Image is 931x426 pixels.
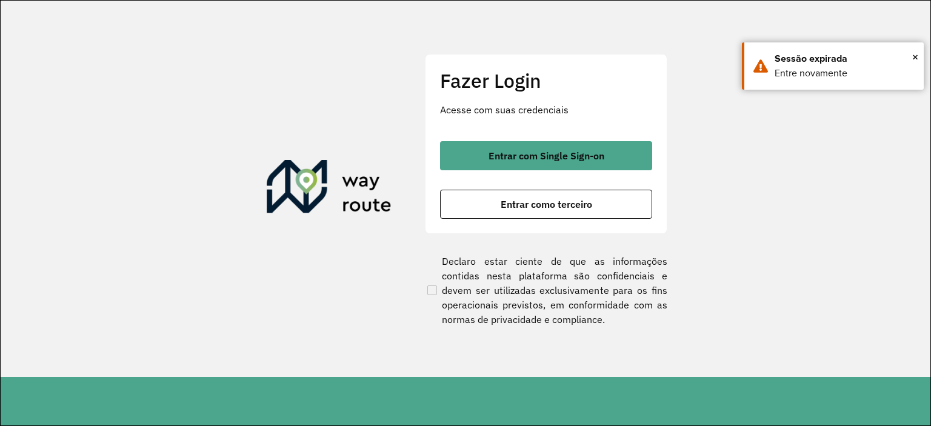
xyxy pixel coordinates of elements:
p: Acesse com suas credenciais [440,102,652,117]
button: button [440,141,652,170]
img: Roteirizador AmbevTech [267,160,392,218]
h2: Fazer Login [440,69,652,92]
label: Declaro estar ciente de que as informações contidas nesta plataforma são confidenciais e devem se... [425,254,667,327]
span: Entrar como terceiro [501,199,592,209]
div: Sessão expirada [775,52,915,66]
div: Entre novamente [775,66,915,81]
span: × [912,48,918,66]
span: Entrar com Single Sign-on [489,151,604,161]
button: Close [912,48,918,66]
button: button [440,190,652,219]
